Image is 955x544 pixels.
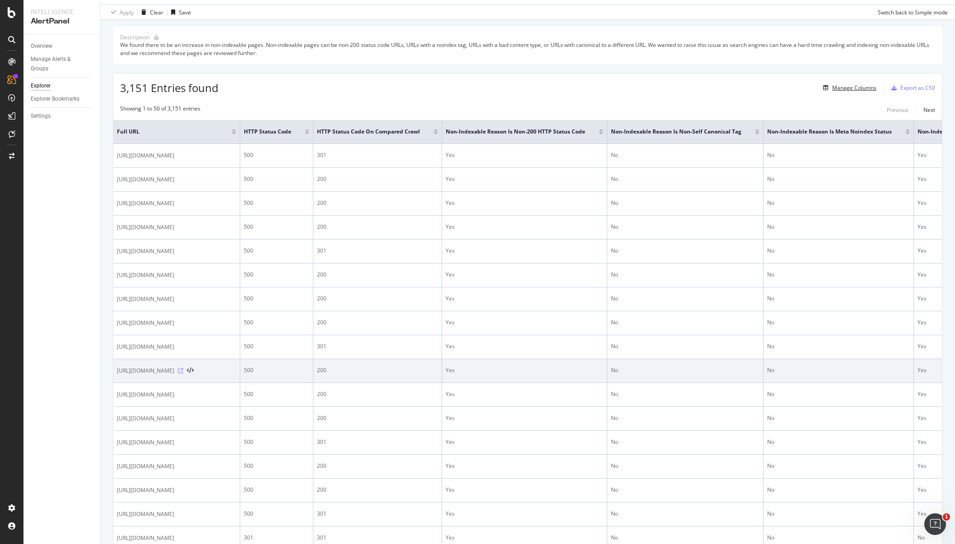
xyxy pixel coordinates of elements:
[767,295,910,303] div: No
[767,199,910,207] div: No
[446,486,603,494] div: Yes
[446,247,603,255] div: Yes
[117,462,174,471] span: [URL][DOMAIN_NAME]
[244,462,309,470] div: 500
[117,486,174,495] span: [URL][DOMAIN_NAME]
[820,83,876,93] button: Manage Columns
[244,128,291,136] span: HTTP Status Code
[31,81,93,91] a: Explorer
[767,414,910,422] div: No
[767,151,910,159] div: No
[31,94,93,104] a: Explorer Bookmarks
[244,223,309,231] div: 500
[31,81,51,91] div: Explorer
[179,9,191,16] div: Save
[120,41,935,56] div: We found there to be an increase in non-indexable pages. Non-indexable pages can be non-200 statu...
[317,247,438,255] div: 301
[446,223,603,231] div: Yes
[611,414,759,422] div: No
[446,128,585,136] span: Non-Indexable Reason is Non-200 HTTP Status Code
[31,94,79,104] div: Explorer Bookmarks
[168,5,191,19] button: Save
[767,175,910,183] div: No
[31,111,93,121] a: Settings
[31,41,93,51] a: Overview
[317,462,438,470] div: 200
[611,318,759,327] div: No
[887,105,908,115] button: Previous
[244,438,309,446] div: 500
[117,175,174,184] span: [URL][DOMAIN_NAME]
[317,510,438,518] div: 301
[446,151,603,159] div: Yes
[446,199,603,207] div: Yes
[317,318,438,327] div: 200
[120,105,200,115] div: Showing 1 to 50 of 3,151 entries
[611,199,759,207] div: No
[117,128,218,136] span: Full URL
[874,5,948,19] button: Switch back to Simple mode
[767,342,910,350] div: No
[767,128,892,136] span: Non-Indexable Reason is Meta noindex Status
[446,510,603,518] div: Yes
[767,247,910,255] div: No
[446,342,603,350] div: Yes
[31,55,93,74] a: Manage Alerts & Groups
[31,41,52,51] div: Overview
[244,151,309,159] div: 500
[611,128,741,136] span: Non-Indexable Reason is Non-Self Canonical Tag
[187,368,194,374] button: View HTML Source
[611,223,759,231] div: No
[244,486,309,494] div: 500
[244,414,309,422] div: 500
[767,366,910,374] div: No
[767,318,910,327] div: No
[611,462,759,470] div: No
[117,151,174,160] span: [URL][DOMAIN_NAME]
[446,175,603,183] div: Yes
[446,366,603,374] div: Yes
[832,84,876,92] div: Manage Columns
[317,295,438,303] div: 200
[446,390,603,398] div: Yes
[120,9,134,16] div: Apply
[611,486,759,494] div: No
[317,128,420,136] span: HTTP Status Code On Compared Crawl
[611,151,759,159] div: No
[446,295,603,303] div: Yes
[117,366,174,375] span: [URL][DOMAIN_NAME]
[611,175,759,183] div: No
[923,106,935,114] div: Next
[767,223,910,231] div: No
[887,106,908,114] div: Previous
[767,462,910,470] div: No
[767,510,910,518] div: No
[317,366,438,374] div: 200
[117,199,174,208] span: [URL][DOMAIN_NAME]
[244,318,309,327] div: 500
[107,5,134,19] button: Apply
[31,55,85,74] div: Manage Alerts & Groups
[317,438,438,446] div: 301
[317,199,438,207] div: 200
[244,247,309,255] div: 500
[244,342,309,350] div: 500
[117,534,174,543] span: [URL][DOMAIN_NAME]
[767,390,910,398] div: No
[611,295,759,303] div: No
[31,7,93,16] div: Intelligence
[317,390,438,398] div: 200
[767,438,910,446] div: No
[317,414,438,422] div: 200
[244,271,309,279] div: 500
[31,16,93,27] div: AlertPanel
[244,534,309,542] div: 301
[138,5,163,19] button: Clear
[767,271,910,279] div: No
[611,438,759,446] div: No
[117,247,174,256] span: [URL][DOMAIN_NAME]
[317,151,438,159] div: 301
[923,105,935,115] button: Next
[120,80,219,95] span: 3,151 Entries found
[117,271,174,280] span: [URL][DOMAIN_NAME]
